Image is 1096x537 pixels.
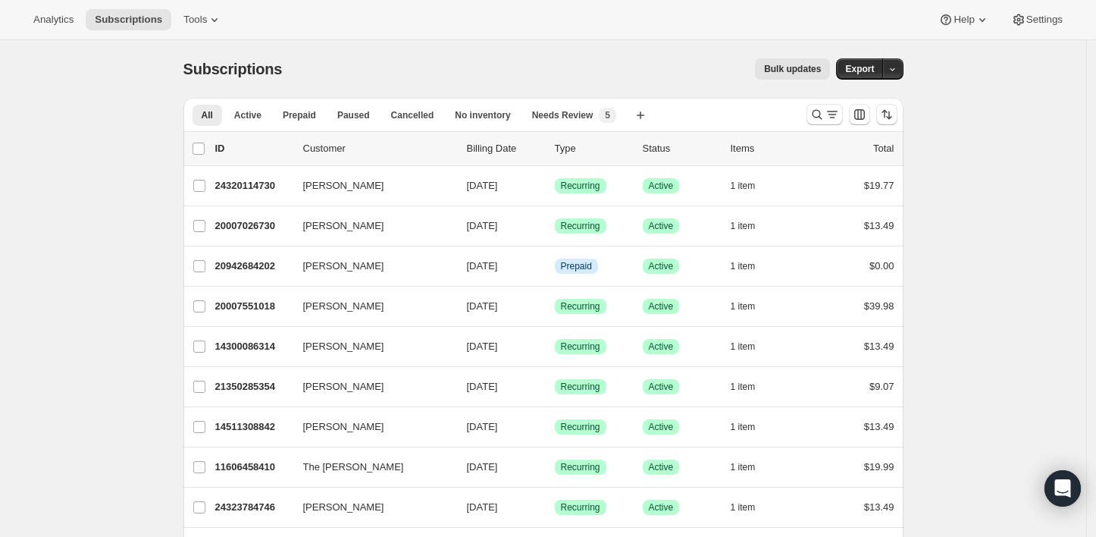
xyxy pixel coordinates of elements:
p: 20007026730 [215,218,291,234]
button: Analytics [24,9,83,30]
button: [PERSON_NAME] [294,174,446,198]
div: Items [731,141,806,156]
span: Recurring [561,220,600,232]
span: [DATE] [467,220,498,231]
span: The [PERSON_NAME] [303,460,404,475]
span: Active [649,461,674,473]
div: 20007026730[PERSON_NAME][DATE]SuccessRecurringSuccessActive1 item$13.49 [215,215,894,237]
button: [PERSON_NAME] [294,334,446,359]
span: Active [649,381,674,393]
button: Search and filter results [806,104,843,125]
span: Recurring [561,341,600,353]
span: [DATE] [467,421,498,432]
button: [PERSON_NAME] [294,214,446,238]
p: Customer [303,141,455,156]
span: [PERSON_NAME] [303,259,384,274]
button: 1 item [731,175,772,196]
span: [PERSON_NAME] [303,218,384,234]
div: IDCustomerBilling DateTypeStatusItemsTotal [215,141,894,156]
span: Analytics [33,14,74,26]
span: Recurring [561,300,600,312]
span: Prepaid [561,260,592,272]
span: [DATE] [467,180,498,191]
button: Bulk updates [755,58,830,80]
span: Recurring [561,180,600,192]
button: Create new view [628,105,653,126]
button: 1 item [731,376,772,397]
span: 1 item [731,421,756,433]
span: $19.99 [864,461,894,473]
button: Help [929,9,998,30]
span: Subscriptions [95,14,162,26]
button: Customize table column order and visibility [849,104,870,125]
span: $13.49 [864,341,894,352]
span: $9.07 [869,381,894,392]
span: 1 item [731,341,756,353]
div: Type [555,141,631,156]
button: 1 item [731,497,772,518]
button: 1 item [731,215,772,237]
p: 14300086314 [215,339,291,354]
span: 1 item [731,461,756,473]
span: Active [649,300,674,312]
span: 1 item [731,220,756,232]
span: Active [649,501,674,513]
p: ID [215,141,291,156]
span: $39.98 [864,300,894,312]
span: Active [234,109,261,121]
p: 21350285354 [215,379,291,394]
div: 14300086314[PERSON_NAME][DATE]SuccessRecurringSuccessActive1 item$13.49 [215,336,894,357]
p: 20007551018 [215,299,291,314]
span: Recurring [561,501,600,513]
span: $13.49 [864,501,894,513]
span: All [202,109,213,121]
div: 11606458410The [PERSON_NAME][DATE]SuccessRecurringSuccessActive1 item$19.99 [215,457,894,478]
span: 1 item [731,381,756,393]
span: [PERSON_NAME] [303,500,384,515]
span: [PERSON_NAME] [303,419,384,435]
span: Tools [183,14,207,26]
p: 14511308842 [215,419,291,435]
span: $13.49 [864,421,894,432]
div: 20942684202[PERSON_NAME][DATE]InfoPrepaidSuccessActive1 item$0.00 [215,256,894,277]
span: Recurring [561,381,600,393]
button: Export [836,58,883,80]
span: [PERSON_NAME] [303,178,384,193]
span: [DATE] [467,461,498,473]
span: [PERSON_NAME] [303,379,384,394]
div: Open Intercom Messenger [1044,470,1081,507]
span: [DATE] [467,260,498,272]
span: 1 item [731,180,756,192]
span: [DATE] [467,300,498,312]
span: Active [649,260,674,272]
span: Recurring [561,461,600,473]
span: 1 item [731,501,756,513]
span: Active [649,220,674,232]
button: Sort the results [876,104,897,125]
span: 1 item [731,260,756,272]
p: 20942684202 [215,259,291,274]
button: Subscriptions [86,9,171,30]
span: $0.00 [869,260,894,272]
button: Tools [174,9,231,30]
span: [DATE] [467,501,498,513]
span: No inventory [455,109,510,121]
button: 1 item [731,256,772,277]
button: Settings [1002,9,1072,30]
span: 5 [605,109,610,121]
div: 14511308842[PERSON_NAME][DATE]SuccessRecurringSuccessActive1 item$13.49 [215,416,894,438]
p: 24323784746 [215,500,291,515]
div: 21350285354[PERSON_NAME][DATE]SuccessRecurringSuccessActive1 item$9.07 [215,376,894,397]
span: 1 item [731,300,756,312]
span: Active [649,421,674,433]
button: 1 item [731,336,772,357]
button: The [PERSON_NAME] [294,455,446,479]
span: Recurring [561,421,600,433]
p: Billing Date [467,141,543,156]
span: [PERSON_NAME] [303,299,384,314]
p: Status [643,141,719,156]
span: Help [954,14,974,26]
button: 1 item [731,296,772,317]
button: 1 item [731,457,772,478]
span: $19.77 [864,180,894,191]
